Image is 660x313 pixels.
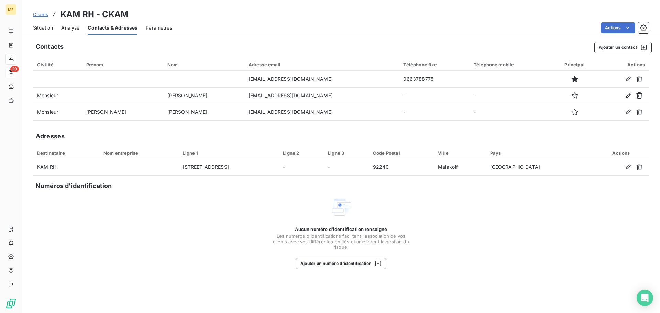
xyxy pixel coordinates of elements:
[438,150,482,156] div: Ville
[36,132,65,141] h5: Adresses
[37,62,78,67] div: Civilité
[86,62,159,67] div: Prénom
[5,4,16,15] div: ME
[296,258,386,269] button: Ajouter un numéro d’identification
[36,42,64,52] h5: Contacts
[146,24,172,31] span: Paramètres
[324,159,369,176] td: -
[272,233,410,250] span: Les numéros d'identifications facilitent l'association de vos clients avec vos différentes entité...
[594,42,652,53] button: Ajouter un contact
[637,290,653,306] div: Open Intercom Messenger
[470,87,551,104] td: -
[33,87,82,104] td: Monsieur
[37,150,95,156] div: Destinataire
[10,66,19,72] span: 20
[601,22,635,33] button: Actions
[163,104,244,120] td: [PERSON_NAME]
[470,104,551,120] td: -
[474,62,547,67] div: Téléphone mobile
[490,150,589,156] div: Pays
[597,150,645,156] div: Actions
[82,104,163,120] td: [PERSON_NAME]
[283,150,320,156] div: Ligne 2
[295,226,387,232] span: Aucun numéro d’identification renseigné
[244,87,399,104] td: [EMAIL_ADDRESS][DOMAIN_NAME]
[167,62,240,67] div: Nom
[5,298,16,309] img: Logo LeanPay
[369,159,434,176] td: 92240
[249,62,395,67] div: Adresse email
[434,159,486,176] td: Malakoff
[33,104,82,120] td: Monsieur
[183,150,275,156] div: Ligne 1
[373,150,430,156] div: Code Postal
[178,159,279,176] td: [STREET_ADDRESS]
[603,62,645,67] div: Actions
[555,62,594,67] div: Principal
[328,150,365,156] div: Ligne 3
[244,104,399,120] td: [EMAIL_ADDRESS][DOMAIN_NAME]
[33,11,48,18] a: Clients
[103,150,174,156] div: Nom entreprise
[60,8,128,21] h3: KAM RH - CKAM
[33,24,53,31] span: Situation
[399,87,469,104] td: -
[403,62,465,67] div: Téléphone fixe
[279,159,324,176] td: -
[61,24,79,31] span: Analyse
[399,104,469,120] td: -
[399,71,469,87] td: 0663788775
[244,71,399,87] td: [EMAIL_ADDRESS][DOMAIN_NAME]
[33,12,48,17] span: Clients
[36,181,112,191] h5: Numéros d’identification
[330,196,352,218] img: Empty state
[33,159,99,176] td: KAM RH
[163,87,244,104] td: [PERSON_NAME]
[486,159,593,176] td: [GEOGRAPHIC_DATA]
[88,24,137,31] span: Contacts & Adresses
